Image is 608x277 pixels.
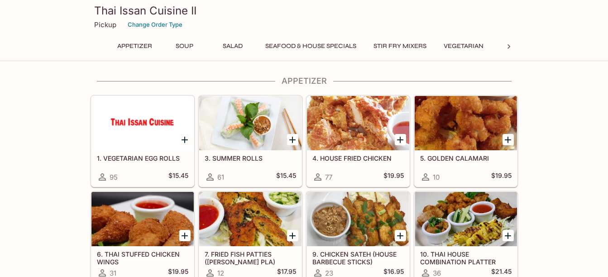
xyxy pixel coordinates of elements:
div: 5. GOLDEN CALAMARI [415,96,517,150]
h5: 1. VEGETARIAN EGG ROLLS [97,154,188,162]
span: 77 [325,173,332,181]
button: Noodles [496,40,536,53]
h5: $15.45 [276,172,296,182]
div: 10. THAI HOUSE COMBINATION PLATTER [415,192,517,246]
h5: 5. GOLDEN CALAMARI [420,154,512,162]
h5: 3. SUMMER ROLLS [205,154,296,162]
button: Vegetarian [439,40,488,53]
button: Seafood & House Specials [260,40,361,53]
div: 3. SUMMER ROLLS [199,96,302,150]
div: 4. HOUSE FRIED CHICKEN [307,96,409,150]
a: 3. SUMMER ROLLS61$15.45 [199,96,302,187]
a: 5. GOLDEN CALAMARI10$19.95 [414,96,517,187]
h5: 9. CHICKEN SATEH (HOUSE BARBECUE STICKS) [312,250,404,265]
a: 1. VEGETARIAN EGG ROLLS95$15.45 [91,96,194,187]
button: Add 6. THAI STUFFED CHICKEN WINGS [179,230,191,241]
h5: $15.45 [168,172,188,182]
button: Add 1. VEGETARIAN EGG ROLLS [179,134,191,145]
button: Change Order Type [124,18,187,32]
div: 9. CHICKEN SATEH (HOUSE BARBECUE STICKS) [307,192,409,246]
span: 61 [217,173,224,181]
span: 10 [433,173,440,181]
div: 6. THAI STUFFED CHICKEN WINGS [91,192,194,246]
h5: $19.95 [383,172,404,182]
h5: 7. FRIED FISH PATTIES ([PERSON_NAME] PLA) [205,250,296,265]
button: Appetizer [112,40,157,53]
button: Add 5. GOLDEN CALAMARI [503,134,514,145]
button: Add 4. HOUSE FRIED CHICKEN [395,134,406,145]
h5: 6. THAI STUFFED CHICKEN WINGS [97,250,188,265]
div: 1. VEGETARIAN EGG ROLLS [91,96,194,150]
p: Pickup [94,20,116,29]
button: Salad [212,40,253,53]
h5: 10. THAI HOUSE COMBINATION PLATTER [420,250,512,265]
h5: $19.95 [491,172,512,182]
button: Stir Fry Mixers [369,40,431,53]
h4: Appetizer [91,76,518,86]
button: Soup [164,40,205,53]
button: Add 9. CHICKEN SATEH (HOUSE BARBECUE STICKS) [395,230,406,241]
button: Add 3. SUMMER ROLLS [287,134,298,145]
h5: 4. HOUSE FRIED CHICKEN [312,154,404,162]
h3: Thai Issan Cuisine II [94,4,514,18]
a: 4. HOUSE FRIED CHICKEN77$19.95 [306,96,410,187]
div: 7. FRIED FISH PATTIES (TOD MUN PLA) [199,192,302,246]
span: 95 [110,173,118,181]
button: Add 7. FRIED FISH PATTIES (TOD MUN PLA) [287,230,298,241]
button: Add 10. THAI HOUSE COMBINATION PLATTER [503,230,514,241]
